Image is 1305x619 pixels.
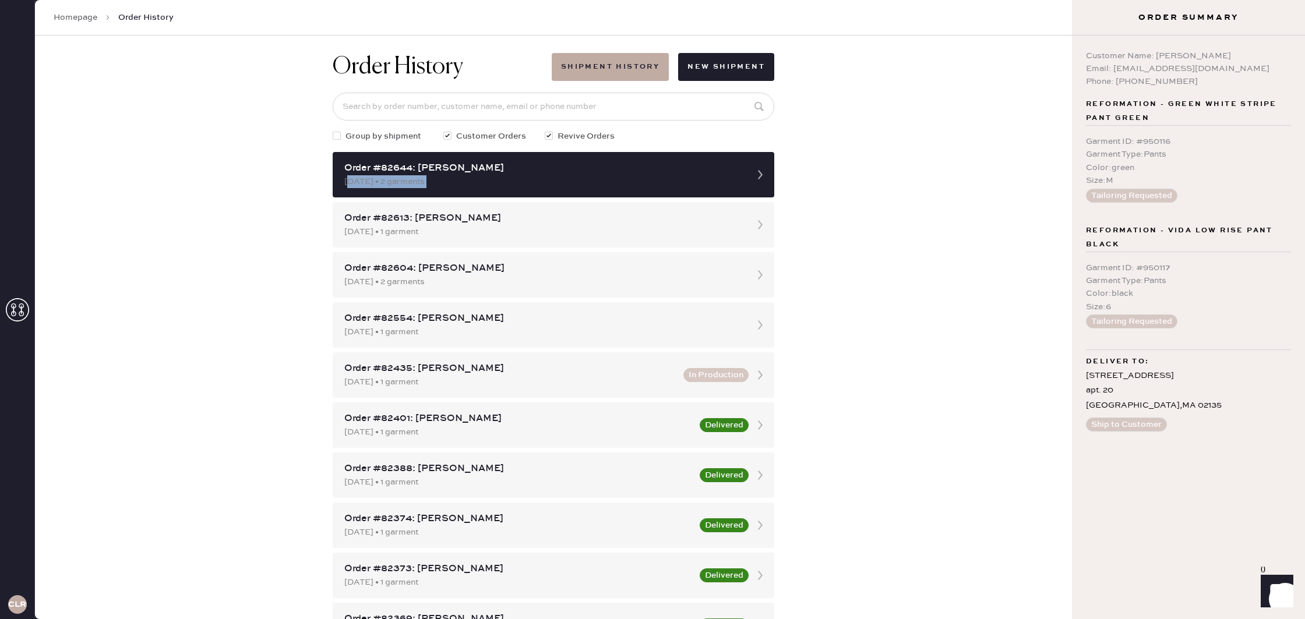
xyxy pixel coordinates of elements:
span: Group by shipment [345,130,421,143]
button: Delivered [700,468,749,482]
div: [DATE] • 2 garments [344,175,742,188]
button: Ship to Customer [1086,418,1167,431]
div: Order #82604: [PERSON_NAME] [344,261,742,275]
button: In Production [683,368,749,382]
button: Delivered [700,568,749,582]
span: Deliver to: [1086,355,1149,369]
div: Garment Type : Pants [1086,148,1291,161]
h1: Order History [333,53,463,81]
div: Order #82373: [PERSON_NAME] [344,562,693,576]
span: Reformation - Green white stripe pant green [1086,97,1291,125]
button: Delivered [700,418,749,432]
button: New Shipment [678,53,774,81]
div: Order #82388: [PERSON_NAME] [344,462,693,476]
button: Shipment History [552,53,669,81]
div: [DATE] • 1 garment [344,576,693,589]
div: [DATE] • 2 garments [344,275,742,288]
div: Customer Name: [PERSON_NAME] [1086,49,1291,62]
h3: CLR [8,600,26,609]
h3: Order Summary [1072,12,1305,23]
div: Color : black [1086,287,1291,300]
div: Order #82435: [PERSON_NAME] [344,362,676,376]
input: Search by order number, customer name, email or phone number [333,93,774,121]
span: Reformation - Vida low rise pant black [1086,224,1291,252]
div: Color : green [1086,161,1291,174]
div: [DATE] • 1 garment [344,376,676,388]
button: Tailoring Requested [1086,314,1177,328]
div: Order #82401: [PERSON_NAME] [344,412,693,426]
div: [DATE] • 1 garment [344,526,693,539]
div: Size : M [1086,174,1291,187]
div: Order #82613: [PERSON_NAME] [344,211,742,225]
div: Order #82374: [PERSON_NAME] [344,512,693,526]
button: Delivered [700,518,749,532]
div: Garment Type : Pants [1086,274,1291,287]
span: Order History [118,12,174,23]
span: Customer Orders [456,130,526,143]
div: Email: [EMAIL_ADDRESS][DOMAIN_NAME] [1086,62,1291,75]
div: [DATE] • 1 garment [344,326,742,338]
div: Garment ID : # 950116 [1086,135,1291,148]
a: Homepage [54,12,97,23]
div: [DATE] • 1 garment [344,476,693,489]
div: Phone: [PHONE_NUMBER] [1086,75,1291,88]
div: Order #82644: [PERSON_NAME] [344,161,742,175]
div: [STREET_ADDRESS] apt. 20 [GEOGRAPHIC_DATA] , MA 02135 [1086,369,1291,413]
span: Revive Orders [558,130,615,143]
div: Size : 6 [1086,300,1291,313]
div: Garment ID : # 950117 [1086,261,1291,274]
button: Tailoring Requested [1086,189,1177,203]
iframe: Front Chat [1250,567,1300,617]
div: [DATE] • 1 garment [344,426,693,438]
div: [DATE] • 1 garment [344,225,742,238]
div: Order #82554: [PERSON_NAME] [344,312,742,326]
